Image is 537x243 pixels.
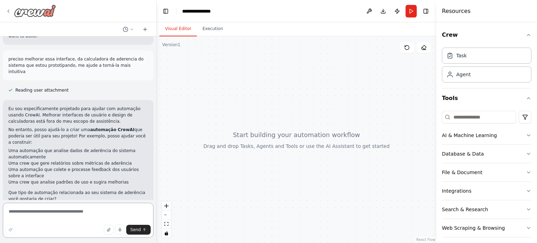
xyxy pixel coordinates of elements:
a: React Flow attribution [416,238,435,242]
div: Agent [456,71,471,78]
button: Search & Research [442,200,531,219]
li: Uma crew que analise padrões de uso e sugira melhorias [8,179,148,185]
button: Tools [442,88,531,108]
div: Web Scraping & Browsing [442,224,505,231]
button: Crew [442,25,531,45]
button: Upload files [104,225,114,235]
button: toggle interactivity [162,229,171,238]
li: Uma crew que gere relatórios sobre métricas de aderência [8,160,148,166]
button: AI & Machine Learning [442,126,531,144]
span: Send [130,227,141,233]
button: Visual Editor [159,22,197,36]
li: Uma automação que analise dados de aderência do sistema automaticamente [8,148,148,160]
div: React Flow controls [162,201,171,238]
div: Version 1 [162,42,180,48]
button: Web Scraping & Browsing [442,219,531,237]
button: Hide left sidebar [161,6,171,16]
button: Start a new chat [139,25,151,34]
button: Click to speak your automation idea [115,225,125,235]
h4: Resources [442,7,471,15]
button: Send [126,225,151,235]
p: preciso melhorar essa interface, da calculadora de aderencia do sistema que estou prototipando, m... [8,56,148,75]
button: Improve this prompt [6,225,15,235]
div: Integrations [442,187,471,194]
li: Uma automação que colete e processe feedback dos usuários sobre a interface [8,166,148,179]
button: Execution [197,22,229,36]
div: Database & Data [442,150,484,157]
button: File & Document [442,163,531,181]
div: File & Document [442,169,482,176]
img: Logo [14,5,56,17]
p: Eu sou especificamente projetado para ajudar com automação usando CrewAI. Melhorar interfaces de ... [8,106,148,124]
div: Task [456,52,467,59]
button: Integrations [442,182,531,200]
button: fit view [162,220,171,229]
p: No entanto, posso ajudá-lo a criar uma que poderia ser útil para seu projeto! Por exemplo, posso ... [8,127,148,145]
span: Reading user attachment [15,87,69,93]
div: Crew [442,45,531,88]
button: zoom in [162,201,171,210]
p: Que tipo de automação relacionada ao seu sistema de aderência você gostaria de criar? [8,190,148,202]
button: Database & Data [442,145,531,163]
nav: breadcrumb [182,8,217,15]
button: zoom out [162,210,171,220]
button: Switch to previous chat [120,25,137,34]
div: Search & Research [442,206,488,213]
button: Hide right sidebar [421,6,431,16]
strong: automação CrewAI [90,127,135,132]
div: AI & Machine Learning [442,132,497,139]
